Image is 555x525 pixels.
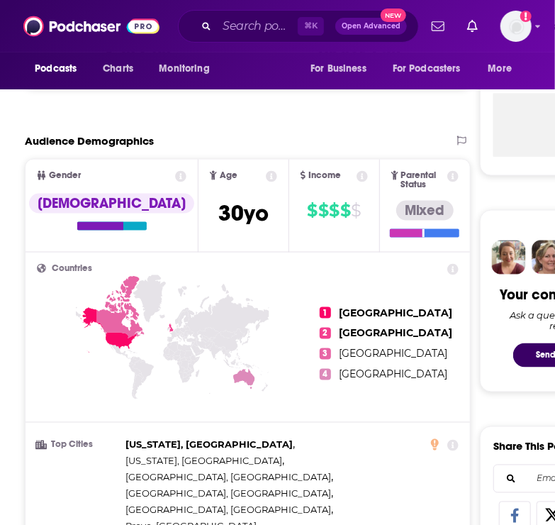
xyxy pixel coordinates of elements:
span: Podcasts [35,59,77,79]
div: Search podcasts, credits, & more... [178,10,419,43]
span: Logged in as jacruz [500,11,532,42]
h2: Audience Demographics [25,134,154,148]
img: Podchaser - Follow, Share and Rate Podcasts [23,13,159,40]
span: $ [329,199,339,222]
span: More [488,59,512,79]
span: 3 [320,348,331,360]
span: [GEOGRAPHIC_DATA] [340,368,448,381]
svg: Add a profile image [520,11,532,22]
span: Parental Status [401,171,445,189]
button: Open AdvancedNew [335,18,407,35]
button: open menu [301,55,384,82]
button: open menu [25,55,95,82]
img: User Profile [500,11,532,42]
span: Age [220,171,237,180]
button: open menu [149,55,228,82]
span: Open Advanced [342,23,400,30]
span: , [125,453,284,470]
span: $ [340,199,350,222]
span: Gender [49,171,81,180]
a: Show notifications dropdown [461,14,483,38]
span: Income [308,171,341,180]
span: 1 [320,307,331,319]
span: $ [318,199,328,222]
span: Monitoring [159,59,209,79]
span: [GEOGRAPHIC_DATA], [GEOGRAPHIC_DATA] [125,472,331,483]
button: open menu [478,55,530,82]
span: For Podcasters [393,59,461,79]
div: [DEMOGRAPHIC_DATA] [29,194,194,214]
span: [GEOGRAPHIC_DATA] [340,327,453,340]
span: [US_STATE], [GEOGRAPHIC_DATA] [125,455,282,467]
span: [GEOGRAPHIC_DATA], [GEOGRAPHIC_DATA] [125,488,331,499]
a: Charts [94,55,142,82]
span: Charts [103,59,133,79]
span: $ [307,199,317,222]
span: [GEOGRAPHIC_DATA] [340,348,448,360]
span: 2 [320,328,331,339]
span: 30 yo [218,199,269,227]
span: , [125,437,295,453]
span: Countries [52,264,92,273]
span: For Business [310,59,366,79]
span: $ [352,199,361,222]
div: Mixed [396,201,454,221]
input: Search podcasts, credits, & more... [217,15,298,38]
h3: Top Cities [37,441,120,450]
span: , [125,486,333,502]
a: Show notifications dropdown [426,14,450,38]
span: , [125,502,333,519]
span: [US_STATE], [GEOGRAPHIC_DATA] [125,439,293,451]
span: 4 [320,369,331,380]
span: [GEOGRAPHIC_DATA] [340,306,453,319]
span: ⌘ K [298,17,324,35]
img: Sydney Profile [492,241,526,275]
button: Show profile menu [500,11,532,42]
button: open menu [383,55,481,82]
span: [GEOGRAPHIC_DATA], [GEOGRAPHIC_DATA] [125,504,331,516]
span: , [125,470,333,486]
span: New [381,9,406,22]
